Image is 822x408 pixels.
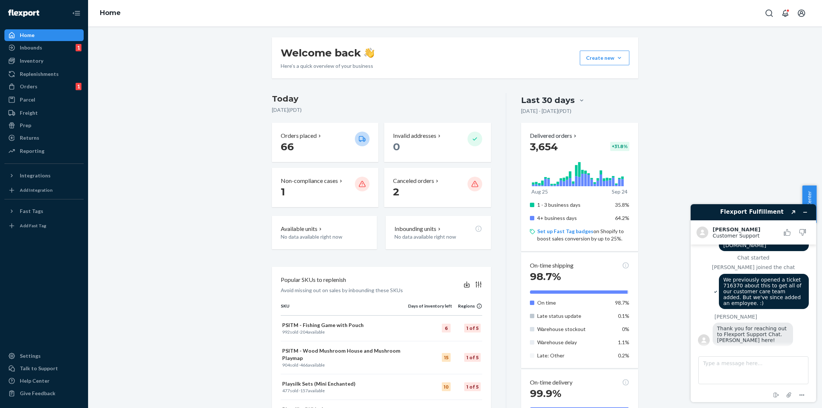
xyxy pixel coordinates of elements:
button: Orders placed 66 [272,123,378,162]
span: 66 [281,140,294,153]
div: Fast Tags [20,207,43,215]
p: [DATE] ( PDT ) [272,106,491,114]
p: sold · available [282,362,407,368]
span: 466 [300,362,308,368]
p: Inbounding units [394,225,436,233]
button: Close Navigation [69,6,84,21]
img: Flexport logo [8,10,39,17]
span: 992 [282,329,290,335]
span: 1.1% [618,339,629,345]
a: Freight [4,107,84,119]
div: Give Feedback [20,390,55,397]
a: Settings [4,350,84,362]
span: 157 [300,388,308,393]
span: 0 [393,140,400,153]
span: 2 [393,185,399,198]
button: Create new [580,51,629,65]
span: 3,654 [530,140,558,153]
button: Open account menu [794,6,809,21]
p: Warehouse delay [537,339,610,346]
button: Delivered orders [530,132,578,140]
div: 15 [442,353,451,362]
ol: breadcrumbs [94,3,127,24]
h3: Today [272,93,491,105]
div: Integrations [20,172,51,179]
a: Reporting [4,145,84,157]
div: 1 of 5 [464,324,481,332]
p: Playsilk Sets (Mini Enchanted) [282,380,407,387]
span: Chat [17,5,32,12]
div: Inbounds [20,44,42,51]
p: Here’s a quick overview of your business [281,62,374,70]
a: Set up Fast Tag badges [537,228,593,234]
div: Reporting [20,147,44,155]
div: Help Center [20,377,50,385]
p: on Shopify to boost sales conversion by up to 25%. [537,228,629,242]
p: Available units [281,225,317,233]
button: Non-compliance cases 1 [272,168,378,207]
div: Prep [20,122,31,129]
p: sold · available [282,387,407,394]
a: Orders1 [4,81,84,92]
th: Days of inventory left [408,303,452,315]
div: Inventory [20,57,43,65]
span: 0.1% [618,313,629,319]
div: 10 [442,382,451,391]
span: 0.2% [618,352,629,359]
span: 204 [300,329,308,335]
a: Replenishments [4,68,84,80]
a: Home [100,9,121,17]
a: Returns [4,132,84,144]
span: 98.7% [615,299,629,306]
button: Give Feedback [4,387,84,399]
span: 477 [282,388,290,393]
button: Open notifications [778,6,793,21]
span: 35.8% [615,202,629,208]
p: Aug 25 [531,188,548,195]
button: Integrations [4,170,84,181]
p: Popular SKUs to replenish [281,276,346,284]
button: Canceled orders 2 [384,168,491,207]
div: Orders [20,83,37,90]
p: [DATE] - [DATE] ( PDT ) [521,107,571,115]
p: Invalid addresses [393,132,436,140]
p: Warehouse stockout [537,326,610,333]
span: 1 [281,185,285,198]
button: Help Center [802,185,816,223]
img: hand-wave emoji [364,48,374,58]
a: Add Fast Tag [4,220,84,232]
button: Fast Tags [4,205,84,217]
div: Add Fast Tag [20,223,46,229]
p: Canceled orders [393,177,434,185]
div: 1 [76,83,81,90]
p: Late status update [537,312,610,320]
iframe: Find more information here [685,198,822,408]
span: 98.7% [530,270,561,283]
h1: Welcome back [281,46,374,59]
div: Replenishments [20,70,59,78]
p: sold · available [282,329,407,335]
span: 64.2% [615,215,629,221]
a: Inbounds1 [4,42,84,54]
button: Talk to Support [4,363,84,374]
div: 1 of 5 [464,382,481,391]
p: PSITM - Wood Mushroom House and Mushroom Playmap [282,347,407,362]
